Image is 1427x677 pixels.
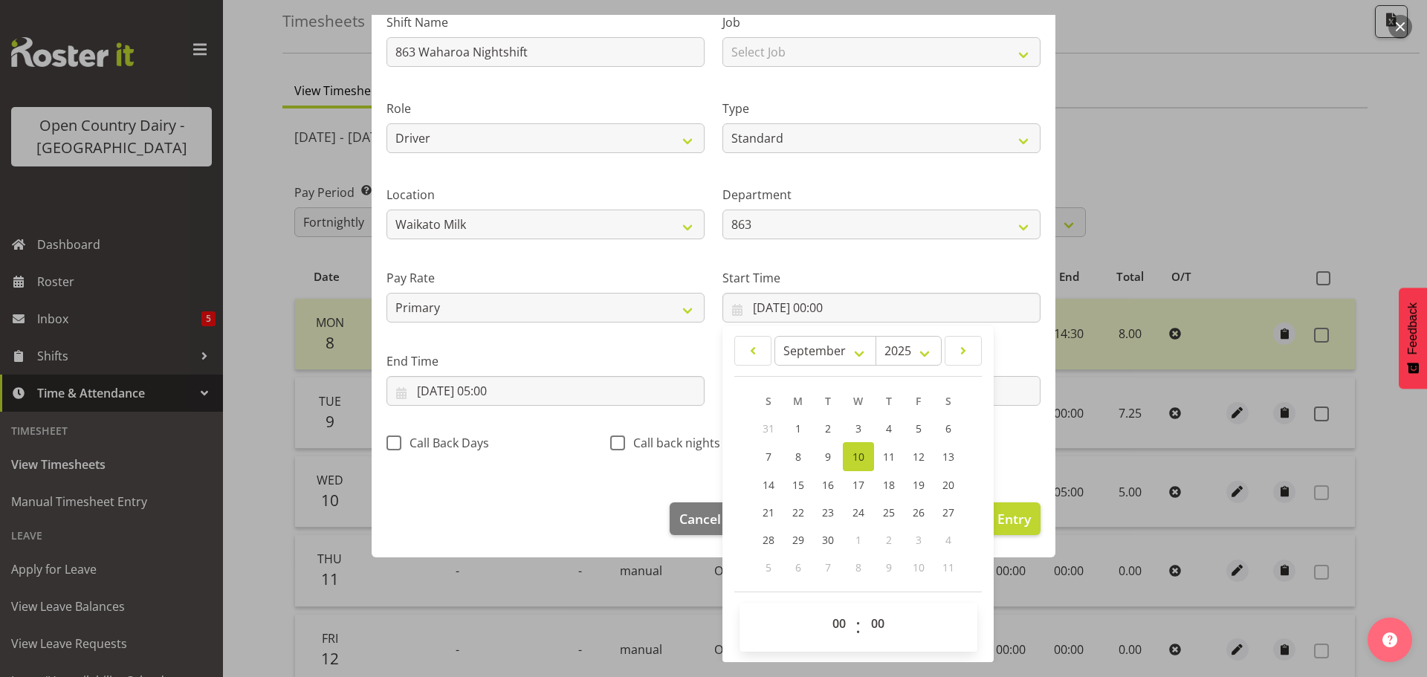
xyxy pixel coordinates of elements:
[855,609,861,646] span: :
[793,394,803,408] span: M
[1406,302,1420,354] span: Feedback
[766,450,771,464] span: 7
[386,186,705,204] label: Location
[386,269,705,287] label: Pay Rate
[783,526,813,554] a: 29
[904,415,933,442] a: 5
[822,478,834,492] span: 16
[679,509,721,528] span: Cancel
[401,435,489,450] span: Call Back Days
[386,352,705,370] label: End Time
[883,478,895,492] span: 18
[843,415,874,442] a: 3
[754,471,783,499] a: 14
[670,502,731,535] button: Cancel
[386,13,705,31] label: Shift Name
[763,478,774,492] span: 14
[874,415,904,442] a: 4
[945,533,951,547] span: 4
[853,394,863,408] span: W
[886,421,892,435] span: 4
[843,499,874,526] a: 24
[855,421,861,435] span: 3
[795,421,801,435] span: 1
[813,442,843,471] a: 9
[916,394,921,408] span: F
[795,560,801,574] span: 6
[883,505,895,519] span: 25
[813,526,843,554] a: 30
[945,421,951,435] span: 6
[886,533,892,547] span: 2
[813,415,843,442] a: 2
[386,376,705,406] input: Click to select...
[783,471,813,499] a: 15
[942,560,954,574] span: 11
[916,421,922,435] span: 5
[763,533,774,547] span: 28
[942,450,954,464] span: 13
[933,499,963,526] a: 27
[913,450,925,464] span: 12
[825,450,831,464] span: 9
[874,442,904,471] a: 11
[874,499,904,526] a: 25
[783,442,813,471] a: 8
[722,293,1041,323] input: Click to select...
[855,533,861,547] span: 1
[754,526,783,554] a: 28
[904,442,933,471] a: 12
[783,499,813,526] a: 22
[933,415,963,442] a: 6
[852,478,864,492] span: 17
[386,100,705,117] label: Role
[916,533,922,547] span: 3
[855,560,861,574] span: 8
[813,499,843,526] a: 23
[722,186,1041,204] label: Department
[825,560,831,574] span: 7
[625,435,720,450] span: Call back nights
[386,37,705,67] input: Shift Name
[942,505,954,519] span: 27
[754,442,783,471] a: 7
[948,510,1031,528] span: Update Entry
[843,471,874,499] a: 17
[722,100,1041,117] label: Type
[913,478,925,492] span: 19
[722,13,1041,31] label: Job
[763,421,774,435] span: 31
[874,471,904,499] a: 18
[792,533,804,547] span: 29
[792,478,804,492] span: 15
[766,394,771,408] span: S
[763,505,774,519] span: 21
[942,478,954,492] span: 20
[904,499,933,526] a: 26
[754,499,783,526] a: 21
[722,269,1041,287] label: Start Time
[886,394,892,408] span: T
[766,560,771,574] span: 5
[825,421,831,435] span: 2
[1382,632,1397,647] img: help-xxl-2.png
[792,505,804,519] span: 22
[1399,288,1427,389] button: Feedback - Show survey
[913,560,925,574] span: 10
[913,505,925,519] span: 26
[795,450,801,464] span: 8
[843,442,874,471] a: 10
[945,394,951,408] span: S
[822,505,834,519] span: 23
[825,394,831,408] span: T
[852,505,864,519] span: 24
[904,471,933,499] a: 19
[822,533,834,547] span: 30
[883,450,895,464] span: 11
[813,471,843,499] a: 16
[852,450,864,464] span: 10
[933,471,963,499] a: 20
[886,560,892,574] span: 9
[783,415,813,442] a: 1
[933,442,963,471] a: 13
